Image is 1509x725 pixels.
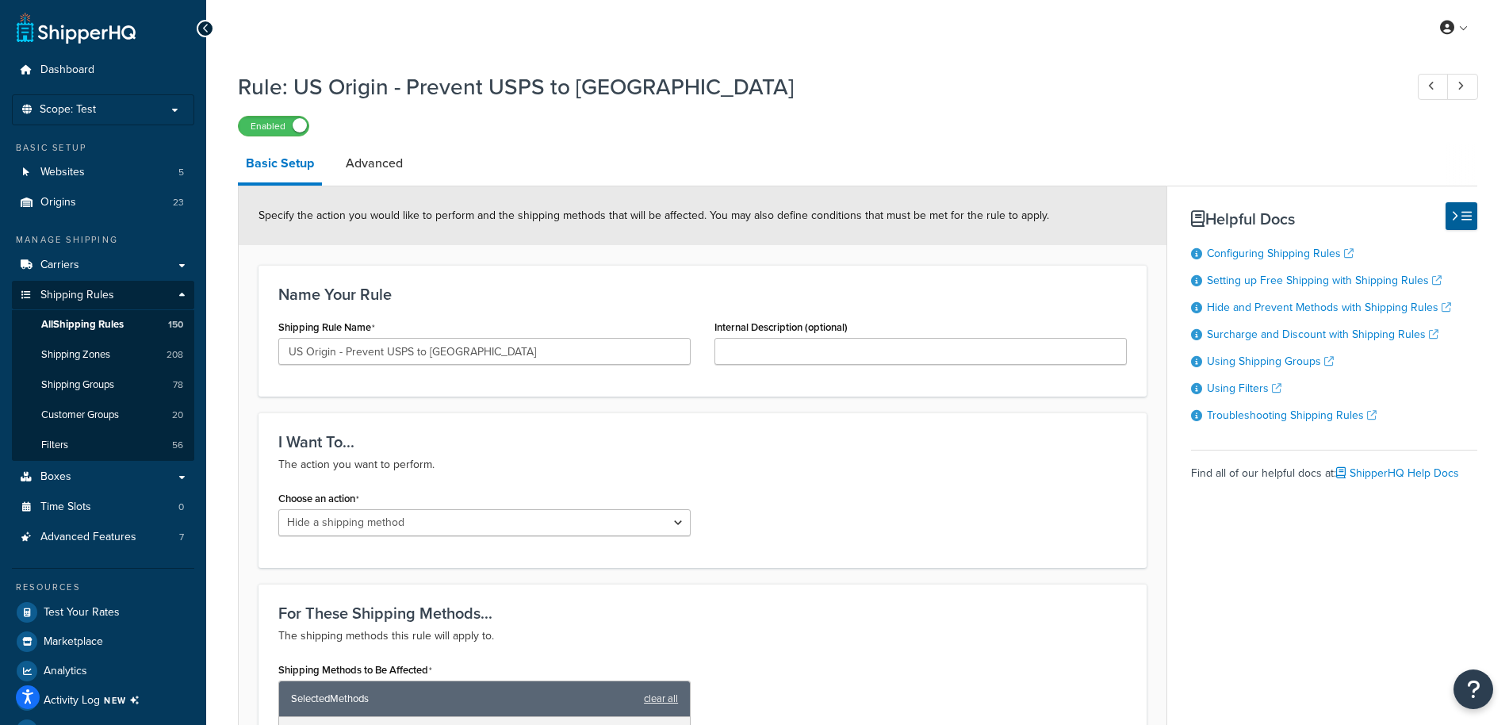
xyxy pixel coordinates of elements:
[44,690,146,711] span: Activity Log
[1207,245,1354,262] a: Configuring Shipping Rules
[1191,450,1477,485] div: Find all of our helpful docs at:
[12,340,194,370] a: Shipping Zones208
[12,627,194,656] a: Marketplace
[12,340,194,370] li: Shipping Zones
[12,581,194,594] div: Resources
[40,259,79,272] span: Carriers
[40,470,71,484] span: Boxes
[168,318,183,332] span: 150
[12,686,194,715] li: [object Object]
[178,166,184,179] span: 5
[239,117,308,136] label: Enabled
[644,688,678,710] a: clear all
[167,348,183,362] span: 208
[12,431,194,460] a: Filters56
[278,321,375,334] label: Shipping Rule Name
[12,158,194,187] li: Websites
[1336,465,1459,481] a: ShipperHQ Help Docs
[12,188,194,217] li: Origins
[12,233,194,247] div: Manage Shipping
[41,439,68,452] span: Filters
[12,370,194,400] li: Shipping Groups
[12,657,194,685] a: Analytics
[278,493,359,505] label: Choose an action
[173,378,183,392] span: 78
[12,310,194,339] a: AllShipping Rules150
[1453,669,1493,709] button: Open Resource Center
[12,251,194,280] a: Carriers
[1207,353,1334,370] a: Using Shipping Groups
[44,635,103,649] span: Marketplace
[1207,299,1451,316] a: Hide and Prevent Methods with Shipping Rules
[12,56,194,85] a: Dashboard
[40,103,96,117] span: Scope: Test
[259,207,1049,224] span: Specify the action you would like to perform and the shipping methods that will be affected. You ...
[291,688,636,710] span: Selected Methods
[12,401,194,430] li: Customer Groups
[1446,202,1477,230] button: Hide Help Docs
[179,531,184,544] span: 7
[44,606,120,620] span: Test Your Rates
[1207,380,1281,397] a: Using Filters
[104,694,146,707] span: NEW
[40,501,91,514] span: Time Slots
[12,523,194,552] li: Advanced Features
[12,431,194,460] li: Filters
[1447,74,1478,100] a: Next Record
[40,63,94,77] span: Dashboard
[173,196,184,209] span: 23
[41,378,114,392] span: Shipping Groups
[12,462,194,492] a: Boxes
[1191,210,1477,228] h3: Helpful Docs
[278,455,1127,474] p: The action you want to perform.
[44,665,87,678] span: Analytics
[172,439,183,452] span: 56
[12,598,194,627] a: Test Your Rates
[338,144,411,182] a: Advanced
[12,281,194,310] a: Shipping Rules
[41,409,119,422] span: Customer Groups
[178,501,184,514] span: 0
[1207,272,1442,289] a: Setting up Free Shipping with Shipping Rules
[12,493,194,522] a: Time Slots0
[12,686,194,715] a: Activity LogNEW
[12,281,194,462] li: Shipping Rules
[40,166,85,179] span: Websites
[172,409,183,422] span: 20
[12,401,194,430] a: Customer Groups20
[12,370,194,400] a: Shipping Groups78
[40,289,114,302] span: Shipping Rules
[12,493,194,522] li: Time Slots
[12,141,194,155] div: Basic Setup
[40,531,136,544] span: Advanced Features
[278,286,1127,303] h3: Name Your Rule
[41,348,110,362] span: Shipping Zones
[238,144,322,186] a: Basic Setup
[278,664,432,677] label: Shipping Methods to Be Affected
[278,433,1127,451] h3: I Want To...
[1207,326,1438,343] a: Surcharge and Discount with Shipping Rules
[278,627,1127,646] p: The shipping methods this rule will apply to.
[1207,407,1377,424] a: Troubleshooting Shipping Rules
[12,158,194,187] a: Websites5
[41,318,124,332] span: All Shipping Rules
[714,321,848,333] label: Internal Description (optional)
[278,604,1127,622] h3: For These Shipping Methods...
[238,71,1388,102] h1: Rule: US Origin - Prevent USPS to [GEOGRAPHIC_DATA]
[40,196,76,209] span: Origins
[1418,74,1449,100] a: Previous Record
[12,523,194,552] a: Advanced Features7
[12,188,194,217] a: Origins23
